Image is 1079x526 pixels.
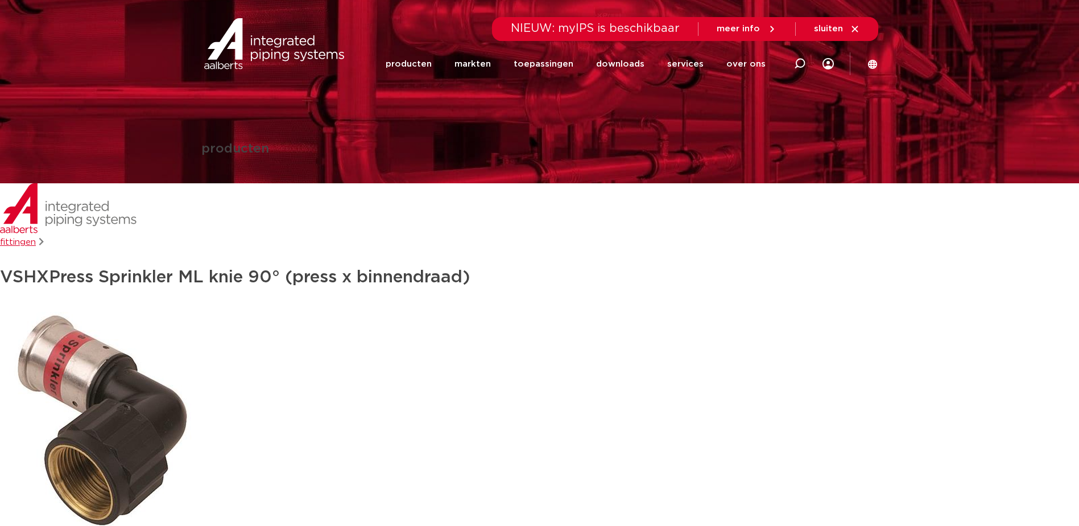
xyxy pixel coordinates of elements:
[511,23,680,34] span: NIEUW: myIPS is beschikbaar
[201,143,269,156] h1: producten
[726,42,766,86] a: over ons
[822,51,834,76] div: my IPS
[454,42,491,86] a: markten
[386,42,766,86] nav: Menu
[717,24,760,33] span: meer info
[596,42,644,86] a: downloads
[386,42,432,86] a: producten
[514,42,573,86] a: toepassingen
[667,42,704,86] a: services
[717,24,777,34] a: meer info
[814,24,860,34] a: sluiten
[814,24,843,33] span: sluiten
